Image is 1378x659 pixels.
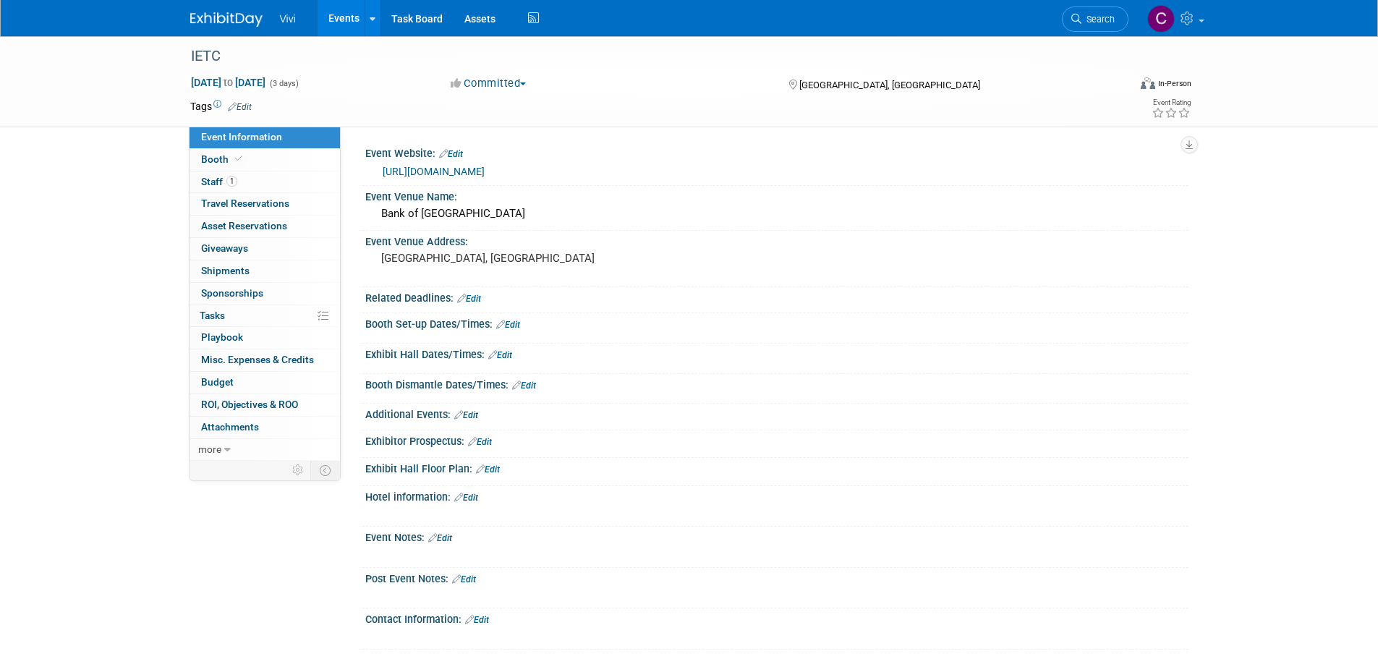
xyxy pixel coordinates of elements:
[190,216,340,237] a: Asset Reservations
[190,127,340,148] a: Event Information
[365,287,1188,306] div: Related Deadlines:
[512,380,536,391] a: Edit
[201,331,243,343] span: Playbook
[365,186,1188,204] div: Event Venue Name:
[190,12,263,27] img: ExhibitDay
[1043,75,1192,97] div: Event Format
[365,231,1188,249] div: Event Venue Address:
[365,143,1188,161] div: Event Website:
[365,404,1188,422] div: Additional Events:
[190,76,266,89] span: [DATE] [DATE]
[381,252,692,265] pre: [GEOGRAPHIC_DATA], [GEOGRAPHIC_DATA]
[200,310,225,321] span: Tasks
[365,527,1188,545] div: Event Notes:
[201,354,314,365] span: Misc. Expenses & Credits
[235,155,242,163] i: Booth reservation complete
[465,615,489,625] a: Edit
[457,294,481,304] a: Edit
[452,574,476,584] a: Edit
[365,344,1188,362] div: Exhibit Hall Dates/Times:
[365,568,1188,587] div: Post Event Notes:
[228,102,252,112] a: Edit
[310,461,340,480] td: Toggle Event Tabs
[365,374,1188,393] div: Booth Dismantle Dates/Times:
[190,417,340,438] a: Attachments
[201,220,287,231] span: Asset Reservations
[190,99,252,114] td: Tags
[190,372,340,394] a: Budget
[446,76,532,91] button: Committed
[1152,99,1191,106] div: Event Rating
[1081,14,1115,25] span: Search
[365,608,1188,627] div: Contact Information:
[1147,5,1175,33] img: Cody Wall
[468,437,492,447] a: Edit
[280,13,296,25] span: Vivi
[1062,7,1128,32] a: Search
[190,260,340,282] a: Shipments
[201,265,250,276] span: Shipments
[201,197,289,209] span: Travel Reservations
[365,430,1188,449] div: Exhibitor Prospectus:
[201,242,248,254] span: Giveaways
[376,203,1178,225] div: Bank of [GEOGRAPHIC_DATA]
[201,153,245,165] span: Booth
[226,176,237,187] span: 1
[476,464,500,475] a: Edit
[190,305,340,327] a: Tasks
[454,410,478,420] a: Edit
[454,493,478,503] a: Edit
[190,283,340,305] a: Sponsorships
[190,394,340,416] a: ROI, Objectives & ROO
[201,287,263,299] span: Sponsorships
[383,166,485,177] a: [URL][DOMAIN_NAME]
[190,349,340,371] a: Misc. Expenses & Credits
[190,238,340,260] a: Giveaways
[186,43,1107,69] div: IETC
[799,80,980,90] span: [GEOGRAPHIC_DATA], [GEOGRAPHIC_DATA]
[201,376,234,388] span: Budget
[286,461,311,480] td: Personalize Event Tab Strip
[439,149,463,159] a: Edit
[190,327,340,349] a: Playbook
[201,399,298,410] span: ROI, Objectives & ROO
[198,443,221,455] span: more
[365,313,1188,332] div: Booth Set-up Dates/Times:
[190,439,340,461] a: more
[365,458,1188,477] div: Exhibit Hall Floor Plan:
[190,171,340,193] a: Staff1
[488,350,512,360] a: Edit
[1141,77,1155,89] img: Format-Inperson.png
[201,421,259,433] span: Attachments
[190,149,340,171] a: Booth
[201,176,237,187] span: Staff
[496,320,520,330] a: Edit
[190,193,340,215] a: Travel Reservations
[428,533,452,543] a: Edit
[365,486,1188,505] div: Hotel information:
[268,79,299,88] span: (3 days)
[221,77,235,88] span: to
[1157,78,1191,89] div: In-Person
[201,131,282,143] span: Event Information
